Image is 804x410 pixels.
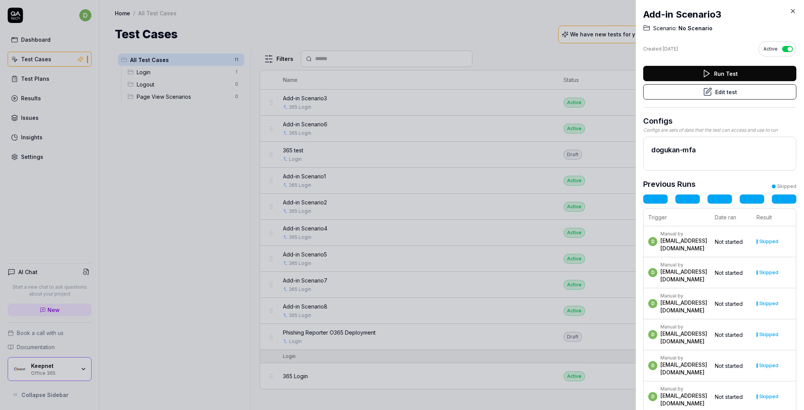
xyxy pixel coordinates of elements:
div: Created [643,46,678,52]
span: d [648,237,657,246]
div: Manual by [660,386,707,392]
th: Trigger [644,209,710,226]
div: Manual by [660,355,707,361]
span: Active [763,46,778,52]
div: Manual by [660,262,707,268]
h3: Previous Runs [643,178,696,190]
div: Skipped [759,332,778,337]
div: Skipped [759,394,778,399]
td: Not started [710,350,752,381]
span: d [648,392,657,401]
th: Result [752,209,796,226]
div: Skipped [777,183,796,190]
button: Run Test [643,66,796,81]
span: Scenario: [653,25,677,32]
div: Skipped [759,270,778,275]
h2: dogukan-mfa [651,145,788,155]
div: [EMAIL_ADDRESS][DOMAIN_NAME] [660,361,707,376]
div: Skipped [759,239,778,244]
td: Not started [710,226,752,257]
span: d [648,361,657,370]
h2: Add-in Scenario3 [643,8,796,21]
h3: Configs [643,115,796,127]
div: [EMAIL_ADDRESS][DOMAIN_NAME] [660,330,707,345]
div: Skipped [759,363,778,368]
div: [EMAIL_ADDRESS][DOMAIN_NAME] [660,268,707,283]
time: [DATE] [663,46,678,52]
div: Manual by [660,231,707,237]
div: [EMAIL_ADDRESS][DOMAIN_NAME] [660,392,707,407]
button: Edit test [643,84,796,100]
div: [EMAIL_ADDRESS][DOMAIN_NAME] [660,237,707,252]
div: Skipped [759,301,778,306]
span: d [648,299,657,308]
th: Date ran [710,209,752,226]
td: Not started [710,319,752,350]
span: d [648,330,657,339]
td: Not started [710,257,752,288]
td: Not started [710,288,752,319]
div: [EMAIL_ADDRESS][DOMAIN_NAME] [660,299,707,314]
div: Manual by [660,324,707,330]
div: Manual by [660,293,707,299]
div: Configs are sets of data that the test can access and use to run [643,127,796,134]
span: d [648,268,657,277]
span: No Scenario [677,25,712,32]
